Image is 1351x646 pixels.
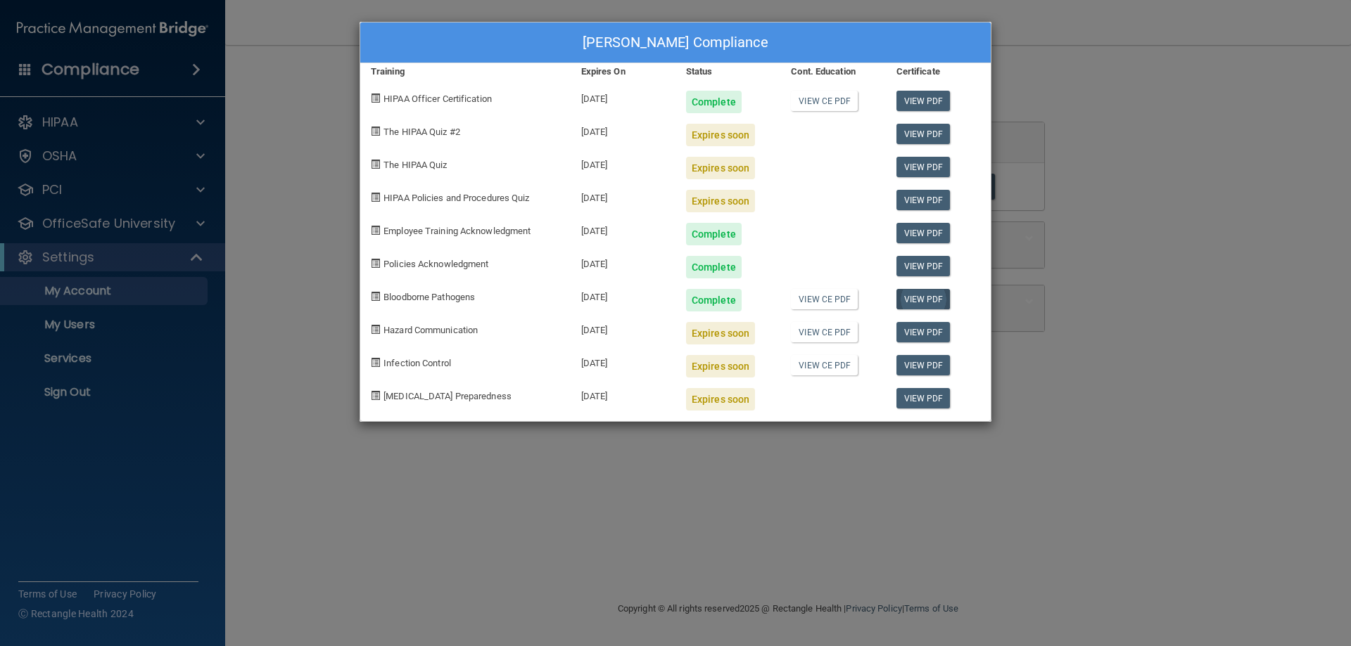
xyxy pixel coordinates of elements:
[896,190,951,210] a: View PDF
[675,63,780,80] div: Status
[780,63,885,80] div: Cont. Education
[383,391,512,401] span: [MEDICAL_DATA] Preparedness
[896,322,951,342] a: View PDF
[360,63,571,80] div: Training
[360,22,991,63] div: [PERSON_NAME] Compliance
[571,278,675,311] div: [DATE]
[383,193,529,203] span: HIPAA Policies and Procedures Quiz
[896,355,951,375] a: View PDF
[571,212,675,245] div: [DATE]
[896,256,951,276] a: View PDF
[686,289,742,311] div: Complete
[686,322,755,344] div: Expires soon
[896,289,951,309] a: View PDF
[791,322,858,342] a: View CE PDF
[383,325,478,335] span: Hazard Communication
[571,179,675,212] div: [DATE]
[571,63,675,80] div: Expires On
[791,355,858,375] a: View CE PDF
[383,160,447,170] span: The HIPAA Quiz
[896,124,951,144] a: View PDF
[383,358,451,368] span: Infection Control
[686,190,755,212] div: Expires soon
[686,256,742,278] div: Complete
[571,113,675,146] div: [DATE]
[686,223,742,245] div: Complete
[791,289,858,309] a: View CE PDF
[571,344,675,377] div: [DATE]
[686,388,755,411] div: Expires soon
[686,157,755,179] div: Expires soon
[571,245,675,278] div: [DATE]
[383,226,531,236] span: Employee Training Acknowledgment
[571,146,675,179] div: [DATE]
[791,91,858,111] a: View CE PDF
[886,63,991,80] div: Certificate
[686,124,755,146] div: Expires soon
[571,311,675,344] div: [DATE]
[686,91,742,113] div: Complete
[686,355,755,377] div: Expires soon
[896,91,951,111] a: View PDF
[383,93,492,104] span: HIPAA Officer Certification
[896,223,951,243] a: View PDF
[383,127,460,137] span: The HIPAA Quiz #2
[383,292,475,302] span: Bloodborne Pathogens
[896,157,951,177] a: View PDF
[383,259,488,269] span: Policies Acknowledgment
[571,377,675,411] div: [DATE]
[571,80,675,113] div: [DATE]
[896,388,951,408] a: View PDF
